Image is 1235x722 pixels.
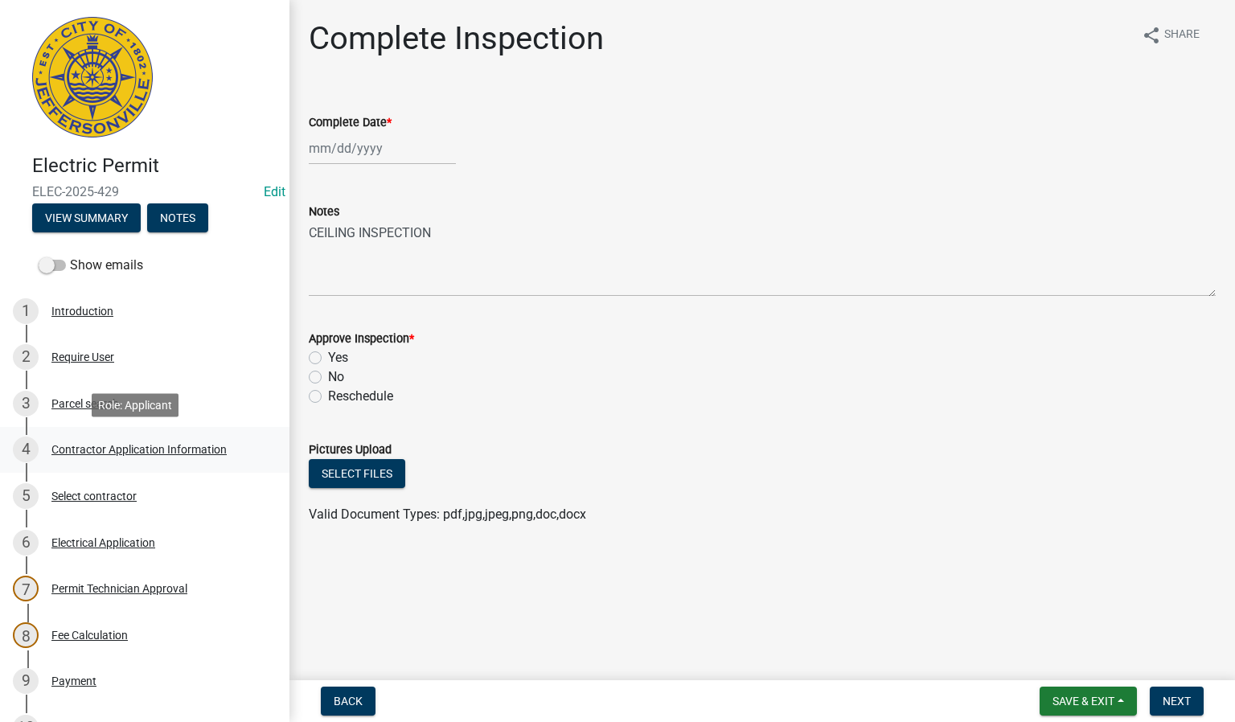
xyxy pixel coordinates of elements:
h4: Electric Permit [32,154,277,178]
label: Pictures Upload [309,445,392,456]
div: 7 [13,576,39,601]
div: Electrical Application [51,537,155,548]
span: Save & Exit [1052,695,1114,708]
div: Permit Technician Approval [51,583,187,594]
div: Parcel search [51,398,119,409]
wm-modal-confirm: Summary [32,212,141,225]
i: share [1142,26,1161,45]
wm-modal-confirm: Edit Application Number [264,184,285,199]
div: Fee Calculation [51,630,128,641]
div: Role: Applicant [92,393,178,416]
button: shareShare [1129,19,1212,51]
button: View Summary [32,203,141,232]
span: Back [334,695,363,708]
button: Select files [309,459,405,488]
label: No [328,367,344,387]
h1: Complete Inspection [309,19,604,58]
div: Select contractor [51,490,137,502]
div: Require User [51,351,114,363]
div: 1 [13,298,39,324]
div: 5 [13,483,39,509]
label: Notes [309,207,339,218]
input: mm/dd/yyyy [309,132,456,165]
div: 4 [13,437,39,462]
span: Next [1163,695,1191,708]
button: Notes [147,203,208,232]
span: Share [1164,26,1200,45]
div: 6 [13,530,39,556]
div: 2 [13,344,39,370]
div: 8 [13,622,39,648]
img: City of Jeffersonville, Indiana [32,17,153,137]
div: Payment [51,675,96,687]
div: 3 [13,391,39,416]
div: Introduction [51,306,113,317]
button: Save & Exit [1040,687,1137,716]
label: Yes [328,348,348,367]
button: Back [321,687,375,716]
a: Edit [264,184,285,199]
label: Show emails [39,256,143,275]
button: Next [1150,687,1204,716]
label: Approve Inspection [309,334,414,345]
label: Reschedule [328,387,393,406]
span: Valid Document Types: pdf,jpg,jpeg,png,doc,docx [309,507,586,522]
label: Complete Date [309,117,392,129]
div: 9 [13,668,39,694]
div: Contractor Application Information [51,444,227,455]
wm-modal-confirm: Notes [147,212,208,225]
span: ELEC-2025-429 [32,184,257,199]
